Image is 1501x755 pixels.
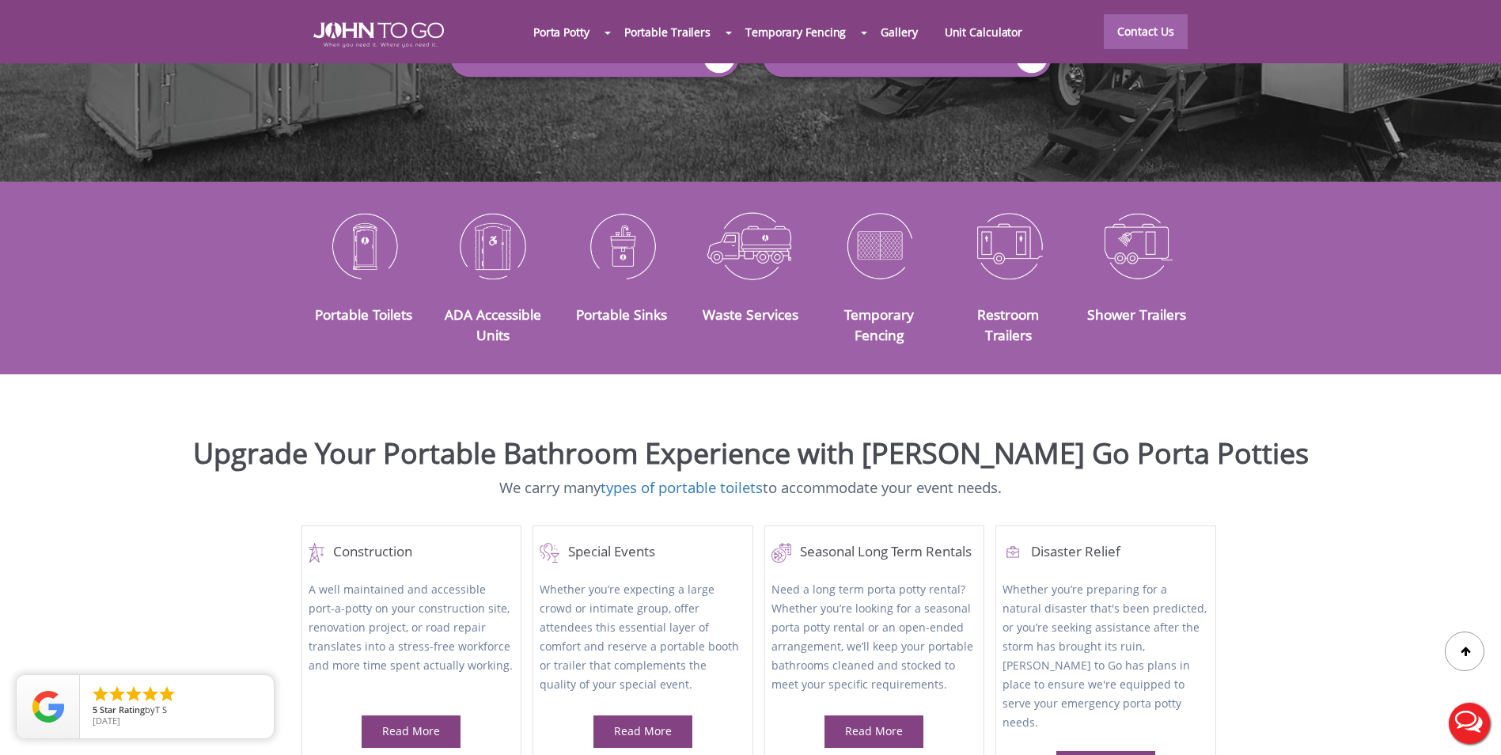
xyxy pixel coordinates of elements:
[1003,543,1208,563] h4: Disaster Relief
[312,204,417,286] img: Portable-Toilets-icon_N.png
[32,691,64,723] img: Review Rating
[93,705,261,716] span: by
[569,204,674,286] img: Portable-Sinks-icon_N.png
[703,305,798,324] a: Waste Services
[124,685,143,704] li: 
[12,438,1489,469] h2: Upgrade Your Portable Bathroom Experience with [PERSON_NAME] Go Porta Potties
[614,723,672,738] a: Read More
[977,305,1039,344] a: Restroom Trailers
[956,204,1061,286] img: Restroom-Trailers-icon_N.png
[100,704,145,715] span: Star Rating
[771,580,977,696] p: Need a long term porta potty rental? Whether you’re looking for a seasonal porta potty rental or ...
[1003,580,1208,732] p: Whether you’re preparing for a natural disaster that's been predicted, or you’re seeking assistan...
[309,580,514,696] p: A well maintained and accessible port-a-potty on your construction site, renovation project, or r...
[1104,14,1188,49] a: Contact Us
[93,715,120,727] span: [DATE]
[313,22,444,47] img: JOHN to go
[141,685,160,704] li: 
[867,15,931,49] a: Gallery
[1438,692,1501,755] button: Live Chat
[108,685,127,704] li: 
[540,580,745,696] p: Whether you’re expecting a large crowd or intimate group, offer attendees this essential layer of...
[845,723,903,738] a: Read More
[732,15,859,49] a: Temporary Fencing
[440,204,545,286] img: ADA-Accessible-Units-icon_N.png
[12,477,1489,499] p: We carry many to accommodate your event needs.
[157,685,176,704] li: 
[601,477,763,497] a: types of portable toilets
[827,204,932,286] img: Temporary-Fencing-cion_N.png
[771,543,977,563] a: Seasonal Long Term Rentals
[155,704,167,715] span: T S
[445,305,541,344] a: ADA Accessible Units
[1087,305,1186,324] a: Shower Trailers
[698,204,803,286] img: Waste-Services-icon_N.png
[382,723,440,738] a: Read More
[540,543,745,563] a: Special Events
[576,305,667,324] a: Portable Sinks
[93,704,97,715] span: 5
[91,685,110,704] li: 
[931,15,1037,49] a: Unit Calculator
[844,305,914,344] a: Temporary Fencing
[309,543,514,563] a: Construction
[1085,204,1190,286] img: Shower-Trailers-icon_N.png
[611,15,724,49] a: Portable Trailers
[315,305,412,324] a: Portable Toilets
[520,15,603,49] a: Porta Potty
